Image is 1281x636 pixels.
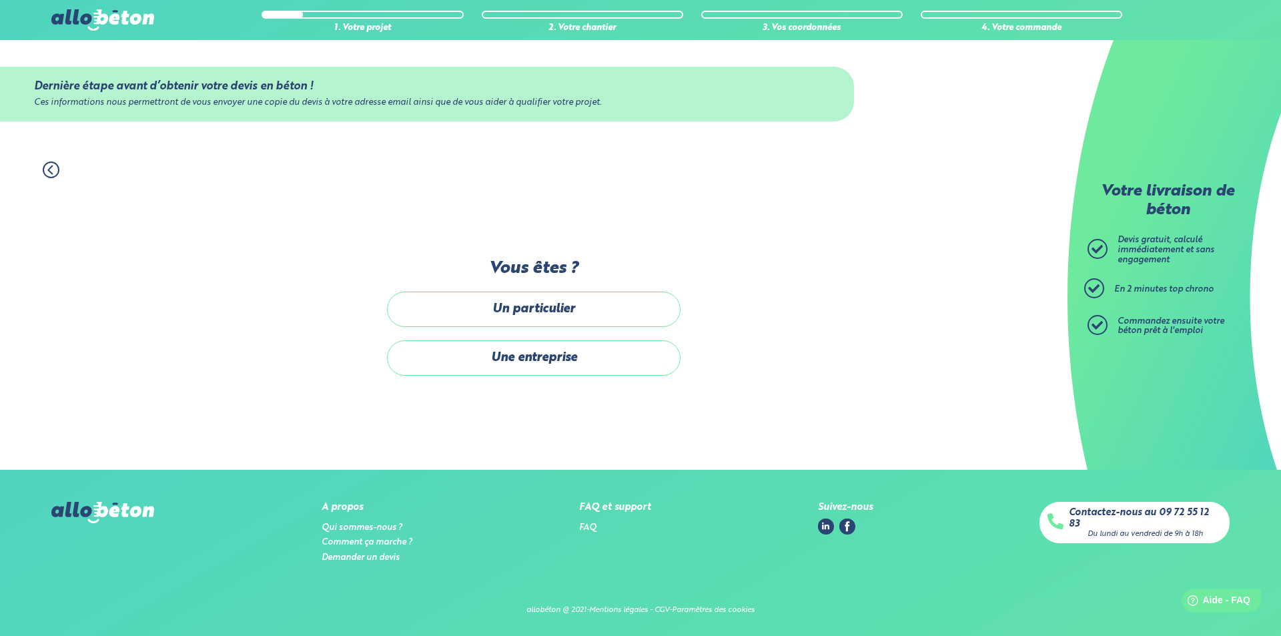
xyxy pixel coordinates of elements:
div: 1. Votre projet [262,23,463,33]
div: Suivez-nous [818,502,873,513]
a: Demander un devis [322,553,400,562]
div: 3. Vos coordonnées [701,23,903,33]
a: FAQ [579,523,596,532]
a: CGV [655,606,669,614]
img: allobéton [51,502,154,523]
div: Ces informations nous permettront de vous envoyer une copie du devis à votre adresse email ainsi ... [34,98,820,108]
label: Vous êtes ? [387,259,681,278]
div: Dernière étape avant d’obtenir votre devis en béton ! [34,80,820,93]
span: En 2 minutes top chrono [1114,285,1214,294]
div: A propos [322,502,412,513]
img: allobéton [51,9,154,31]
div: - [669,606,672,615]
span: Commandez ensuite votre béton prêt à l'emploi [1118,317,1224,336]
p: Votre livraison de béton [1091,183,1244,220]
label: Un particulier [387,292,681,327]
span: Devis gratuit, calculé immédiatement et sans engagement [1118,236,1214,264]
a: Mentions légales [589,606,648,614]
div: allobéton @ 2021 [526,606,586,615]
span: - [650,606,653,614]
div: - [586,606,589,615]
a: Contactez-nous au 09 72 55 12 83 [1069,507,1222,529]
div: 2. Votre chantier [482,23,683,33]
a: Qui sommes-nous ? [322,523,402,532]
div: Du lundi au vendredi de 9h à 18h [1088,530,1203,539]
div: FAQ et support [579,502,651,513]
label: Une entreprise [387,340,681,376]
div: 4. Votre commande [921,23,1122,33]
a: Comment ça marche ? [322,538,412,547]
a: Paramètres des cookies [672,606,755,614]
iframe: Help widget launcher [1162,584,1266,621]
